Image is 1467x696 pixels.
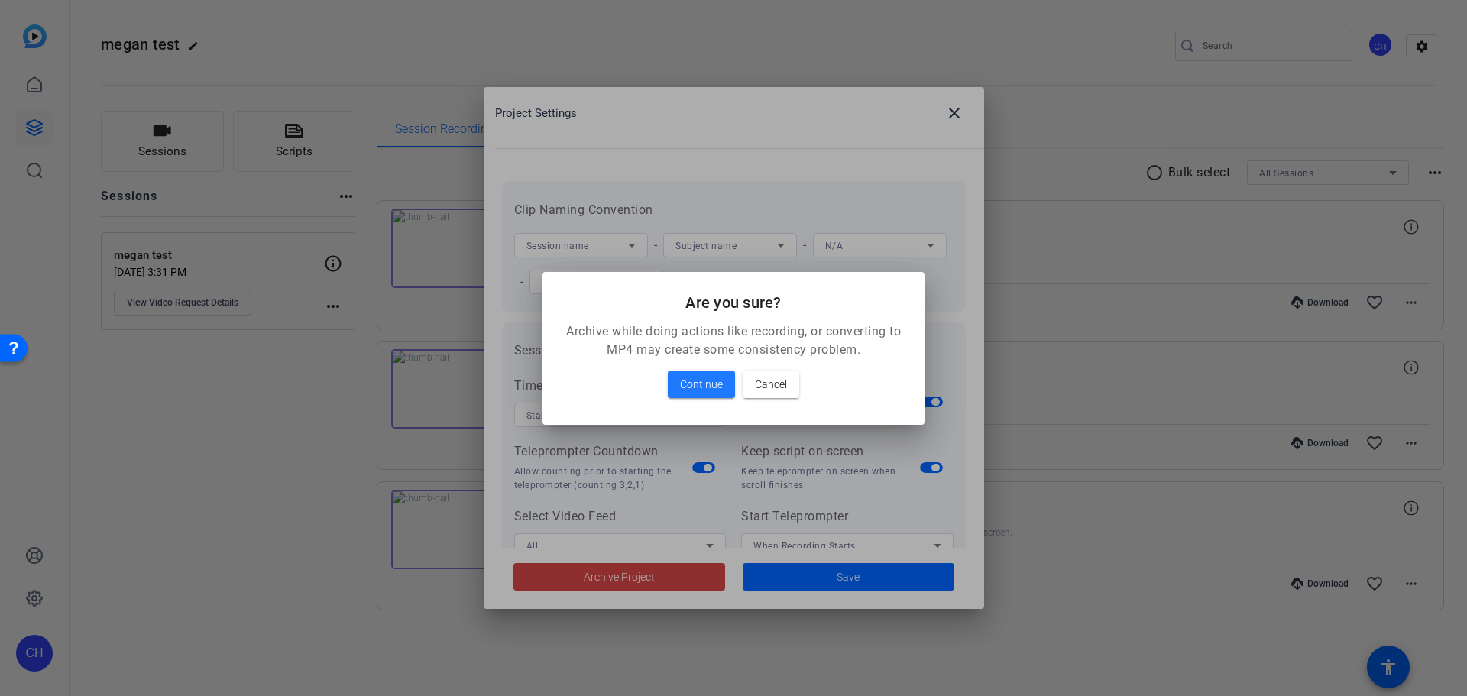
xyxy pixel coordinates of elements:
[680,375,723,393] span: Continue
[755,375,787,393] span: Cancel
[668,371,735,398] button: Continue
[743,371,799,398] button: Cancel
[561,290,906,315] h2: Are you sure?
[561,322,906,359] p: Archive while doing actions like recording, or converting to MP4 may create some consistency prob...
